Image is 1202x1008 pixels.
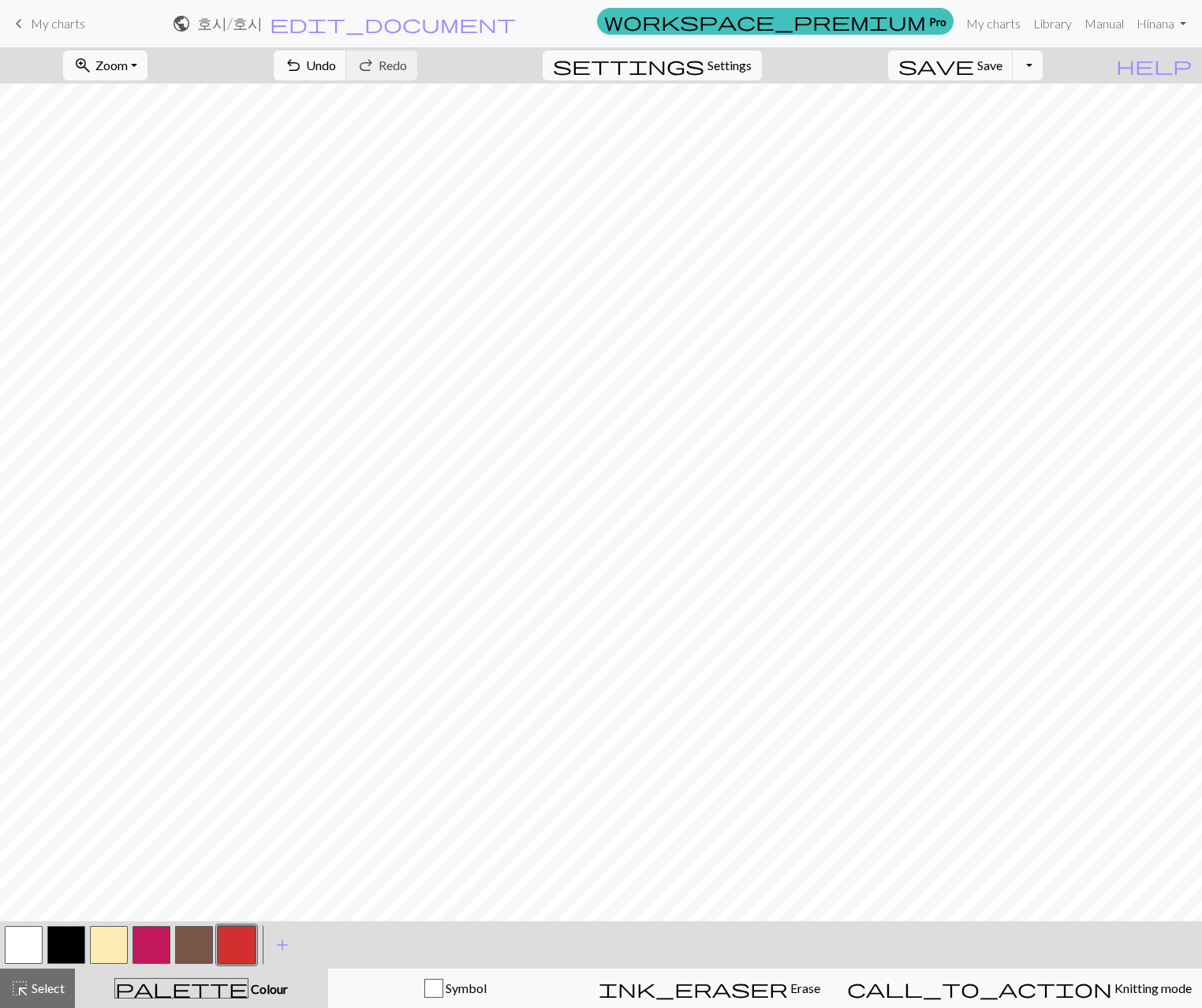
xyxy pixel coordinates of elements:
span: undo [284,54,303,76]
button: Undo [274,50,347,80]
i: Settings [553,56,704,75]
span: Symbol [443,980,487,995]
button: Erase [582,969,837,1008]
span: highlight_alt [10,977,29,999]
button: Knitting mode [837,969,1202,1008]
a: Pro [597,8,954,35]
span: Zoom [95,58,128,73]
a: My charts [960,8,1027,39]
span: ink_eraser [599,977,788,999]
a: Manual [1078,8,1130,39]
button: Save [888,50,1013,80]
span: Save [977,58,1002,73]
span: public [172,13,191,35]
span: call_to_action [847,977,1112,999]
span: workspace_premium [604,10,926,32]
span: Erase [788,980,820,995]
span: Select [29,980,65,995]
button: SettingsSettings [543,50,762,80]
span: edit_document [270,13,516,35]
a: Hinana [1130,8,1193,39]
a: My charts [9,10,85,37]
a: Library [1027,8,1078,39]
span: zoom_in [73,54,92,76]
span: My charts [31,16,85,31]
span: palette [115,977,248,999]
span: keyboard_arrow_left [9,13,28,35]
span: add [273,934,292,956]
button: Zoom [63,50,147,80]
h2: 호시 / 호시 [197,14,263,32]
button: Symbol [328,969,583,1008]
span: Colour [248,981,288,996]
span: save [898,54,974,76]
span: Settings [707,56,752,75]
span: Undo [306,58,336,73]
button: Colour [75,969,328,1008]
span: settings [553,54,704,76]
span: help [1116,54,1192,76]
span: Knitting mode [1112,980,1192,995]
